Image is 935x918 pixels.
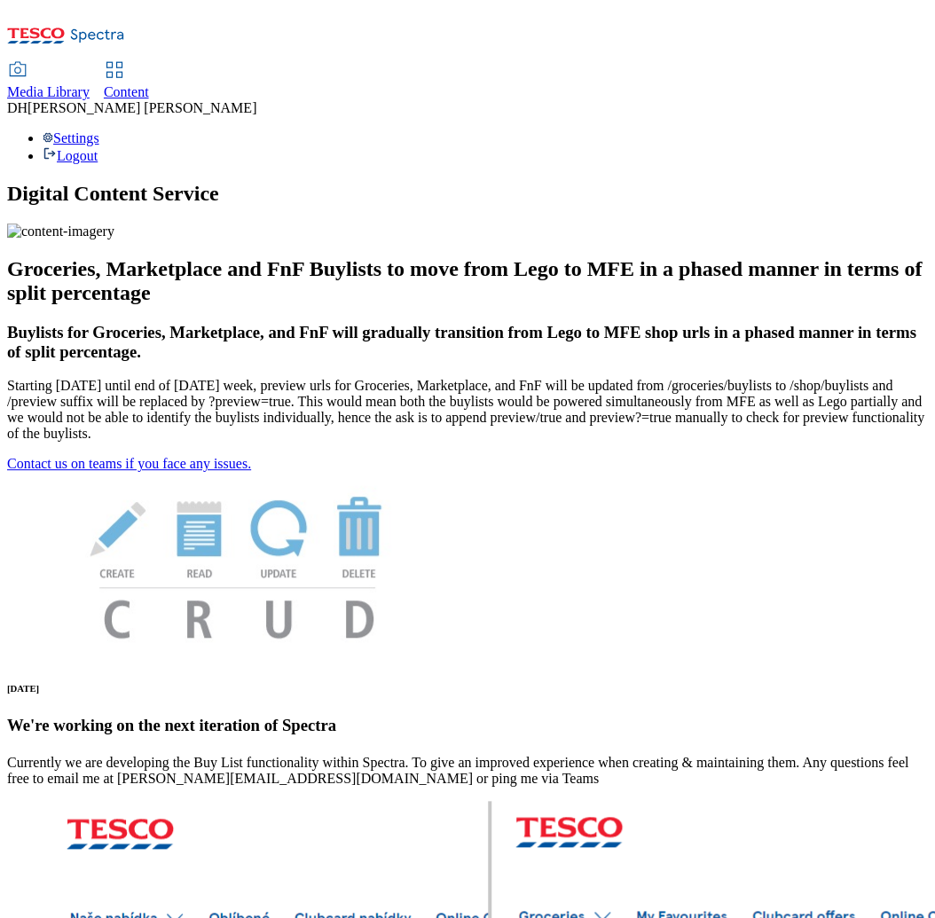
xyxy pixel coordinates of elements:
h3: Buylists for Groceries, Marketplace, and FnF will gradually transition from Lego to MFE shop urls... [7,323,928,362]
img: content-imagery [7,224,114,239]
span: Media Library [7,84,90,99]
a: Contact us on teams if you face any issues. [7,456,251,471]
span: Content [104,84,149,99]
a: Logout [43,148,98,163]
h1: Digital Content Service [7,182,928,206]
h3: We're working on the next iteration of Spectra [7,716,928,735]
a: Settings [43,130,99,145]
a: Media Library [7,63,90,100]
h6: [DATE] [7,683,928,694]
p: Currently we are developing the Buy List functionality within Spectra. To give an improved experi... [7,755,928,787]
p: Starting [DATE] until end of [DATE] week, preview urls for Groceries, Marketplace, and FnF will b... [7,378,928,442]
h2: Groceries, Marketplace and FnF Buylists to move from Lego to MFE in a phased manner in terms of s... [7,257,928,305]
span: DH [7,100,27,115]
span: [PERSON_NAME] [PERSON_NAME] [27,100,256,115]
img: News Image [7,472,468,657]
a: Content [104,63,149,100]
